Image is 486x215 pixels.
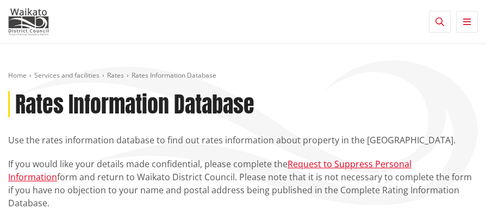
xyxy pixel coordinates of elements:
p: If you would like your details made confidential, please complete the form and return to Waikato ... [8,157,478,210]
nav: breadcrumb [8,71,478,80]
span: Rates Information Database [132,71,216,80]
a: Services and facilities [34,71,99,80]
h1: Rates Information Database [15,91,254,117]
img: Waikato District Council - Te Kaunihera aa Takiwaa o Waikato [8,8,49,35]
a: Request to Suppress Personal Information [8,158,412,183]
p: Use the rates information database to find out rates information about property in the [GEOGRAPHI... [8,134,478,147]
a: Home [8,71,27,80]
a: Rates [107,71,124,80]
